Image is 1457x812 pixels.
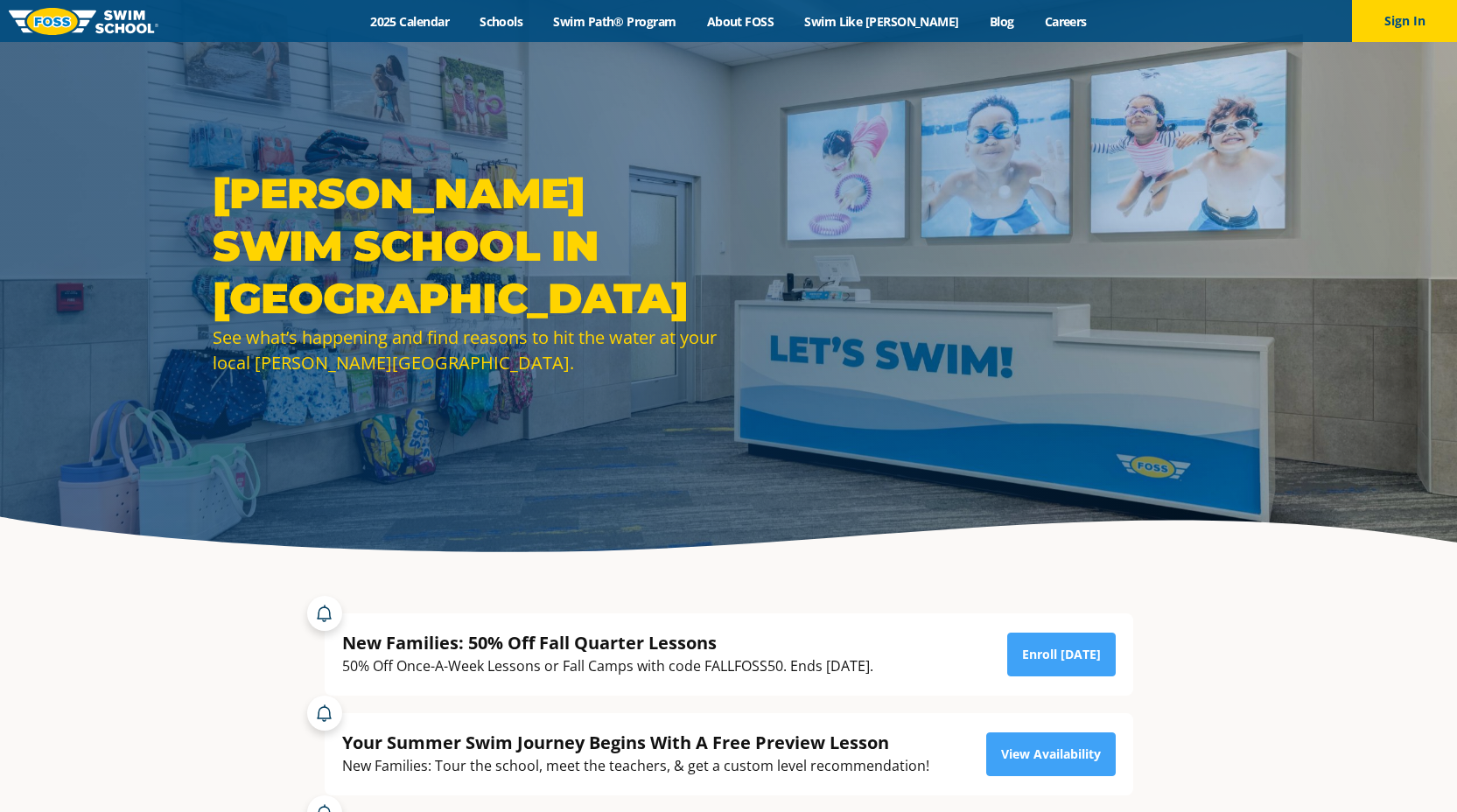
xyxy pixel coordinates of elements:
[355,13,465,30] a: 2025 Calendar
[342,631,873,654] div: New Families: 50% Off Fall Quarter Lessons
[9,8,158,35] img: FOSS Swim School Logo
[342,654,873,678] div: 50% Off Once-A-Week Lessons or Fall Camps with code FALLFOSS50. Ends [DATE].
[538,13,691,30] a: Swim Path® Program
[213,167,720,325] h1: [PERSON_NAME] Swim School in [GEOGRAPHIC_DATA]
[986,732,1116,776] a: View Availability
[974,13,1029,30] a: Blog
[1029,13,1102,30] a: Careers
[465,13,538,30] a: Schools
[342,754,929,778] div: New Families: Tour the school, meet the teachers, & get a custom level recommendation!
[1007,633,1116,676] a: Enroll [DATE]
[789,13,975,30] a: Swim Like [PERSON_NAME]
[691,13,789,30] a: About FOSS
[342,731,929,754] div: Your Summer Swim Journey Begins With A Free Preview Lesson
[213,325,720,375] div: See what’s happening and find reasons to hit the water at your local [PERSON_NAME][GEOGRAPHIC_DATA].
